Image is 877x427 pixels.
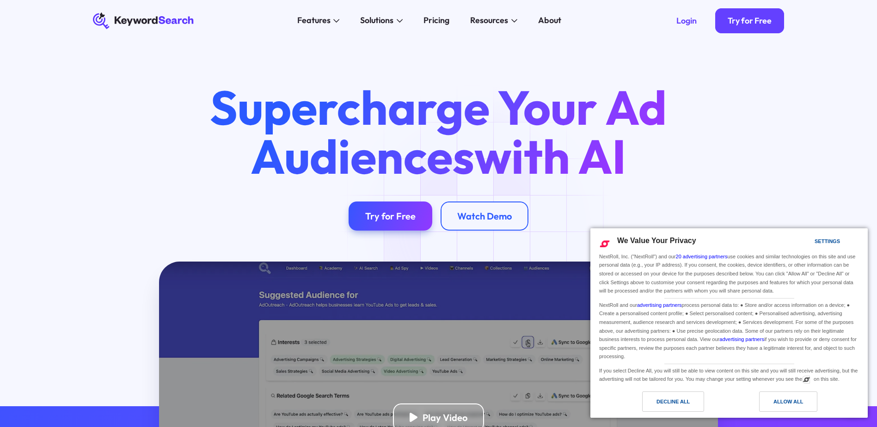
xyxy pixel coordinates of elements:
a: Pricing [417,12,456,29]
a: Login [664,8,709,33]
span: with AI [474,126,626,186]
div: Decline All [656,396,690,407]
div: Play Video [423,412,467,423]
a: About [532,12,567,29]
a: Try for Free [715,8,784,33]
div: NextRoll and our process personal data to: ● Store and/or access information on a device; ● Creat... [597,299,861,362]
h1: Supercharge Your Ad Audiences [190,83,687,181]
div: Resources [470,14,508,27]
a: Allow All [729,391,862,416]
a: Settings [798,234,821,251]
div: Allow All [773,396,803,407]
div: Try for Free [365,210,416,222]
div: Settings [815,236,840,246]
div: Features [297,14,331,27]
div: If you select Decline All, you will still be able to view content on this site and you will still... [597,364,861,384]
a: 20 advertising partners [676,254,728,259]
a: advertising partners [719,336,764,342]
a: advertising partners [637,302,682,308]
a: Try for Free [349,201,432,231]
div: Pricing [423,14,449,27]
div: Try for Free [728,16,772,26]
div: NextRoll, Inc. ("NextRoll") and our use cookies and similar technologies on this site and use per... [597,251,861,296]
div: Watch Demo [457,210,512,222]
div: Solutions [360,14,393,27]
span: We Value Your Privacy [617,237,696,244]
div: Login [676,16,697,26]
div: About [538,14,561,27]
a: Decline All [596,391,729,416]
